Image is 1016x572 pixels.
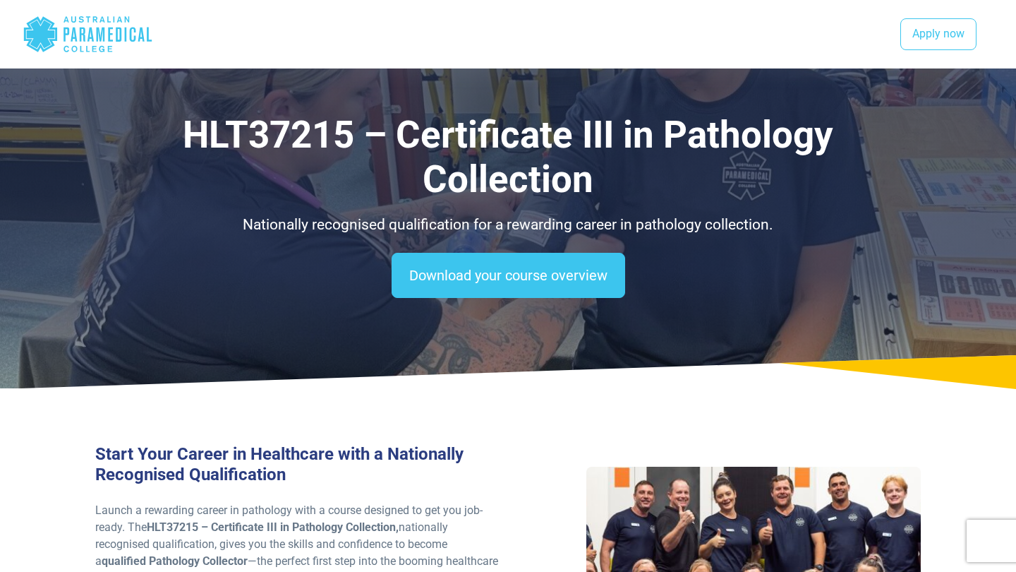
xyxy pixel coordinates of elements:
h3: Start Your Career in Healthcare with a Nationally Recognised Qualification [95,444,500,485]
strong: HLT37215 – Certificate III in Pathology Collection, [147,520,399,534]
a: Apply now [900,18,976,51]
strong: qualified Pathology Collector [102,554,248,568]
h1: HLT37215 – Certificate III in Pathology Collection [95,113,921,203]
p: Nationally recognised qualification for a rewarding career in pathology collection. [95,214,921,237]
a: Download your course overview [392,253,625,298]
div: Australian Paramedical College [23,11,153,57]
